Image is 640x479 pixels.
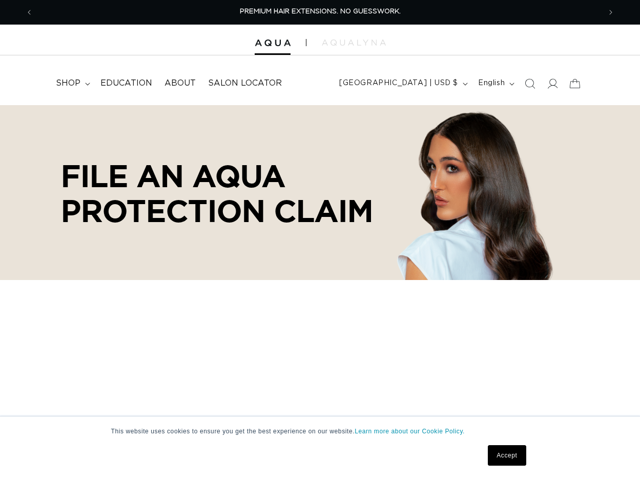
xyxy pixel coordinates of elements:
button: Previous announcement [18,3,40,22]
summary: Search [519,72,541,95]
a: Accept [488,445,526,466]
span: Salon Locator [208,78,282,89]
img: Aqua Hair Extensions [255,39,291,47]
a: Learn more about our Cookie Policy. [355,428,465,435]
button: Next announcement [600,3,622,22]
p: FILE AN AQUA PROTECTION CLAIM [61,158,373,228]
span: English [478,78,505,89]
summary: shop [50,72,94,95]
span: PREMIUM HAIR EXTENSIONS. NO GUESSWORK. [240,8,401,15]
a: Salon Locator [202,72,288,95]
span: [GEOGRAPHIC_DATA] | USD $ [339,78,458,89]
button: [GEOGRAPHIC_DATA] | USD $ [333,74,472,93]
p: This website uses cookies to ensure you get the best experience on our website. [111,427,529,436]
span: shop [56,78,80,89]
button: English [472,74,519,93]
span: Education [100,78,152,89]
img: aqualyna.com [322,39,386,46]
a: About [158,72,202,95]
a: Education [94,72,158,95]
span: About [164,78,196,89]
